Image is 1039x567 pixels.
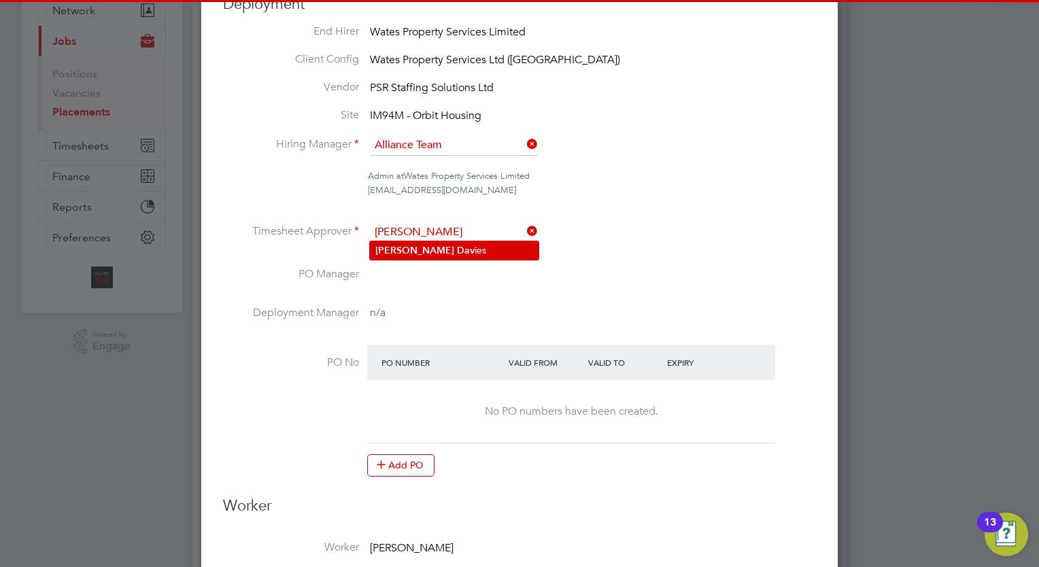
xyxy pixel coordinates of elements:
button: Add PO [367,454,435,476]
label: Vendor [223,80,359,94]
div: PO Number [378,350,505,375]
label: Timesheet Approver [223,224,359,239]
div: Valid From [505,350,585,375]
b: Dav [457,245,475,256]
b: [PERSON_NAME] [375,245,454,256]
input: Search for... [370,222,538,243]
div: 13 [984,522,996,540]
h3: Worker [223,496,816,527]
span: Wates Property Services Ltd ([GEOGRAPHIC_DATA]) [370,53,620,67]
span: Wates Property Services Limited [404,170,530,182]
label: Worker [223,540,359,555]
label: End Hirer [223,24,359,39]
label: Hiring Manager [223,137,359,152]
label: Site [223,108,359,122]
label: PO No [223,356,359,370]
span: Wates Property Services Limited [370,25,526,39]
li: ies [370,241,539,260]
span: IM94M - Orbit Housing [370,109,481,122]
span: [PERSON_NAME] [370,541,454,555]
div: Expiry [664,350,743,375]
label: Client Config [223,52,359,67]
div: No PO numbers have been created. [381,405,762,419]
button: Open Resource Center, 13 new notifications [985,513,1028,556]
label: PO Manager [223,267,359,281]
div: [EMAIL_ADDRESS][DOMAIN_NAME] [368,184,816,198]
div: Valid To [585,350,664,375]
span: n/a [370,306,386,320]
span: Admin at [368,170,404,182]
label: Deployment Manager [223,306,359,320]
span: PSR Staffing Solutions Ltd [370,81,494,94]
input: Search for... [370,135,538,156]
